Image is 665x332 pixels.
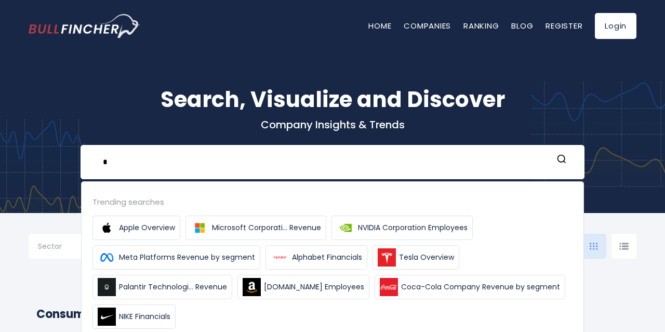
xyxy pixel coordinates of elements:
[265,245,367,270] a: Alphabet Financials
[401,282,560,293] span: Coca-Cola Company Revenue by segment
[212,222,321,233] span: Microsoft Corporati... Revenue
[119,252,255,263] span: Meta Platforms Revenue by segment
[331,216,473,240] a: NVIDIA Corporation Employees
[511,20,533,31] a: Blog
[92,304,176,329] a: NIKE Financials
[292,252,362,263] span: Alphabet Financials
[595,13,636,39] a: Login
[92,216,180,240] a: Apple Overview
[619,243,629,250] img: icon-comp-list-view.svg
[92,275,232,299] a: Palantir Technologi... Revenue
[38,242,62,251] span: Sector
[399,252,454,263] span: Tesla Overview
[590,243,598,250] img: icon-comp-grid.svg
[404,20,451,31] a: Companies
[119,311,170,322] span: NIKE Financials
[119,222,175,233] span: Apple Overview
[555,154,568,167] button: Search
[29,83,636,116] h1: Search, Visualize and Discover
[29,118,636,131] p: Company Insights & Trends
[36,306,629,323] h2: Consumer Electronics
[463,20,499,31] a: Ranking
[38,238,104,257] input: Selection
[237,275,369,299] a: [DOMAIN_NAME] Employees
[92,245,260,270] a: Meta Platforms Revenue by segment
[373,245,459,270] a: Tesla Overview
[119,282,227,293] span: Palantir Technologi... Revenue
[546,20,582,31] a: Register
[92,196,573,208] div: Trending searches
[29,14,140,38] img: bullfincher logo
[185,216,326,240] a: Microsoft Corporati... Revenue
[264,282,364,293] span: [DOMAIN_NAME] Employees
[368,20,391,31] a: Home
[358,222,468,233] span: NVIDIA Corporation Employees
[29,14,140,38] a: Go to homepage
[375,275,565,299] a: Coca-Cola Company Revenue by segment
